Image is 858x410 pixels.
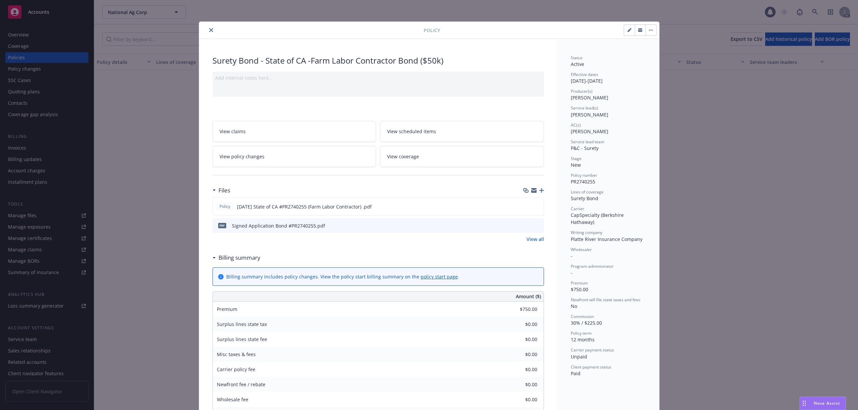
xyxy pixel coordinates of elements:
span: 12 months [571,336,595,343]
span: $750.00 [571,286,588,293]
span: PR2740255 [571,178,595,185]
input: 0.00 [498,319,541,329]
span: pdf [218,223,226,228]
span: AC(s) [571,122,581,128]
span: P&C - Surety [571,145,599,151]
span: View scheduled items [387,128,436,135]
span: Carrier [571,206,584,212]
span: Premium [217,306,237,312]
span: Service lead team [571,139,604,145]
span: Service lead(s) [571,105,598,111]
span: - [571,269,572,276]
input: 0.00 [498,395,541,405]
span: Surplus lines state tax [217,321,267,327]
span: [DATE] State of CA #PR2740255 (Farm Labor Contractor) .pdf [237,203,372,210]
span: CapSpecialty (Berkshire Hathaway) [571,212,625,225]
span: No [571,303,577,309]
span: Surety Bond [571,195,598,201]
span: Lines of coverage [571,189,604,195]
div: Add internal notes here... [215,74,541,81]
span: Misc taxes & fees [217,351,256,357]
span: View claims [220,128,246,135]
span: New [571,162,581,168]
span: View coverage [387,153,419,160]
input: 0.00 [498,349,541,359]
div: [DATE] - [DATE] [571,72,646,84]
div: Surety Bond - State of CA -Farm Labor Contractor Bond ($50k) [212,55,544,66]
a: View coverage [380,146,544,167]
input: 0.00 [498,334,541,344]
div: Signed Application Bond #PR2740255.pdf [232,222,325,229]
a: policy start page [421,273,458,280]
span: Program administrator [571,263,614,269]
span: Platte River Insurance Company [571,236,642,242]
span: Wholesaler [571,247,592,252]
button: close [207,26,215,34]
div: Billing summary [212,253,260,262]
span: Amount ($) [516,293,541,300]
div: Drag to move [800,397,808,410]
span: Active [571,61,584,67]
span: Paid [571,370,580,377]
span: - [571,253,572,259]
span: Nova Assist [814,400,840,406]
span: Carrier payment status [571,347,614,353]
span: 30% / $225.00 [571,320,602,326]
span: Producer(s) [571,88,593,94]
span: Policy number [571,172,597,178]
span: Effective dates [571,72,598,77]
button: preview file [535,222,541,229]
button: download file [524,203,530,210]
span: [PERSON_NAME] [571,111,608,118]
h3: Files [219,186,230,195]
span: Client payment status [571,364,611,370]
span: Stage [571,156,581,161]
span: Carrier policy fee [217,366,255,373]
input: 0.00 [498,364,541,375]
h3: Billing summary [219,253,260,262]
span: Wholesale fee [217,396,248,403]
input: 0.00 [498,380,541,390]
div: Files [212,186,230,195]
span: [PERSON_NAME] [571,128,608,135]
a: View all [527,236,544,243]
span: Policy [218,203,232,210]
button: download file [525,222,530,229]
span: Policy term [571,330,592,336]
span: View policy changes [220,153,264,160]
button: Nova Assist [800,397,846,410]
span: Surplus lines state fee [217,336,267,342]
span: Status [571,55,583,61]
button: preview file [535,203,541,210]
span: Policy [424,27,440,34]
a: View scheduled items [380,121,544,142]
div: Billing summary includes policy changes. View the policy start billing summary on the . [226,273,459,280]
span: Newfront fee / rebate [217,381,265,388]
a: View claims [212,121,376,142]
span: [PERSON_NAME] [571,94,608,101]
a: View policy changes [212,146,376,167]
span: Commission [571,314,594,319]
span: Premium [571,280,588,286]
span: Writing company [571,230,602,235]
input: 0.00 [498,304,541,314]
span: Newfront will file state taxes and fees [571,297,640,303]
span: Unpaid [571,353,587,360]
